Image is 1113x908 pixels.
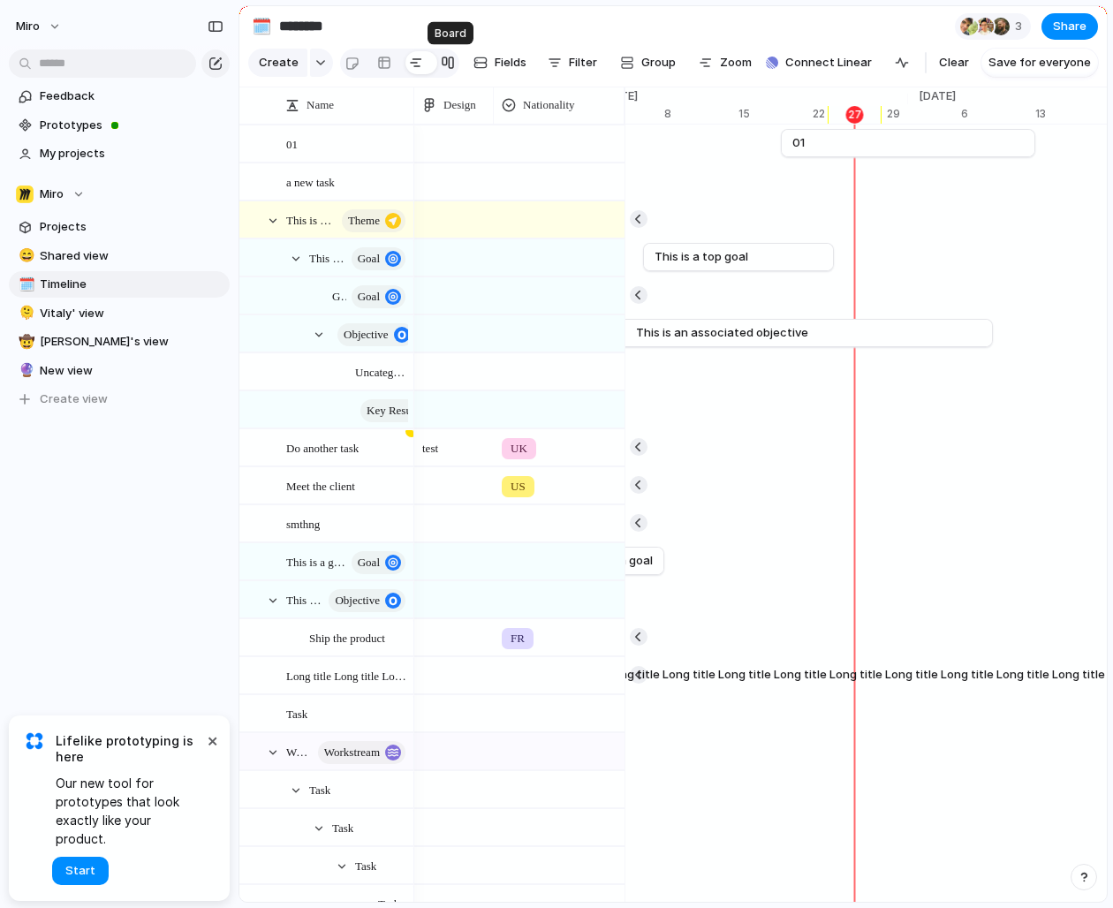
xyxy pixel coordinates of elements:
[332,285,346,306] span: Goal
[939,54,969,72] span: Clear
[40,305,223,322] span: Vitaly' view
[738,106,813,122] div: 15
[569,54,597,72] span: Filter
[286,475,355,496] span: Meet the client
[358,550,380,575] span: goal
[792,134,805,152] span: 01
[352,551,405,574] button: goal
[813,106,887,122] div: 22
[16,333,34,351] button: 🤠
[286,589,323,609] span: This is my second goal
[641,54,676,72] span: Group
[495,54,526,72] span: Fields
[466,49,534,77] button: Fields
[8,12,71,41] button: miro
[309,627,385,647] span: Ship the product
[9,300,230,327] a: 🫠Vitaly' view
[309,247,346,268] span: This is a top goal
[792,130,1024,156] a: 01
[961,106,1035,122] div: 6
[988,54,1091,72] span: Save for everyone
[19,332,31,352] div: 🤠
[286,551,346,571] span: This is a goal
[335,588,380,613] span: objective
[352,285,405,308] button: goal
[40,117,223,134] span: Prototypes
[655,248,748,266] span: This is a top goal
[201,730,223,751] button: Dismiss
[9,214,230,240] a: Projects
[9,181,230,208] button: Miro
[358,284,380,309] span: goal
[9,271,230,298] div: 🗓️Timeline
[309,779,330,799] span: Task
[16,362,34,380] button: 🔮
[541,49,604,77] button: Filter
[355,855,376,875] span: Task
[9,83,230,110] a: Feedback
[40,333,223,351] span: [PERSON_NAME]'s view
[40,145,223,163] span: My projects
[342,209,405,232] button: theme
[40,218,223,236] span: Projects
[358,246,380,271] span: goal
[9,243,230,269] div: 😄Shared view
[19,275,31,295] div: 🗓️
[65,862,95,880] span: Start
[611,49,685,77] button: Group
[286,209,337,230] span: This is a themeThis is a themeThis is a themeThis is a themeThis is a themeThis is a themeThis is...
[590,106,664,122] div: 1
[1053,18,1086,35] span: Share
[9,329,230,355] a: 🤠[PERSON_NAME]'s view
[887,106,908,122] div: 29
[932,49,976,77] button: Clear
[1015,18,1027,35] span: 3
[286,437,359,458] span: Do another task
[329,589,405,612] button: objective
[40,87,223,105] span: Feedback
[367,398,418,423] span: key result
[348,208,380,233] span: theme
[52,857,109,885] button: Start
[286,171,335,192] span: a new task
[259,54,299,72] span: Create
[352,247,405,270] button: goal
[664,106,738,122] div: 8
[286,513,320,533] span: smthng
[56,733,203,765] span: Lifelike prototyping is here
[360,399,443,422] button: key result
[1041,13,1098,40] button: Share
[785,54,872,72] span: Connect Linear
[908,87,966,105] span: [DATE]
[428,22,473,45] div: Board
[247,12,276,41] button: 🗓️
[16,18,40,35] span: miro
[355,361,408,382] span: Uncategorised child
[252,14,271,38] div: 🗓️
[549,320,981,346] a: This is an associated objective
[40,185,64,203] span: Miro
[16,247,34,265] button: 😄
[286,133,298,154] span: 01
[40,362,223,380] span: New view
[511,630,525,647] span: FR
[720,54,752,72] span: Zoom
[286,703,307,723] span: Task
[324,740,380,765] span: workstream
[9,386,230,412] button: Create view
[1035,106,1109,122] div: 13
[511,478,526,496] span: US
[318,741,405,764] button: workstream
[9,358,230,384] div: 🔮New view
[56,774,203,848] span: Our new tool for prototypes that look exactly like your product.
[759,49,879,76] button: Connect Linear
[286,665,408,685] span: Long title Long title Long title Long title Long title Long title Long title Long title Long titl...
[286,741,313,761] span: Workstream #1
[981,49,1098,77] button: Save for everyone
[19,360,31,381] div: 🔮
[40,390,108,408] span: Create view
[16,305,34,322] button: 🫠
[19,246,31,266] div: 😄
[9,112,230,139] a: Prototypes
